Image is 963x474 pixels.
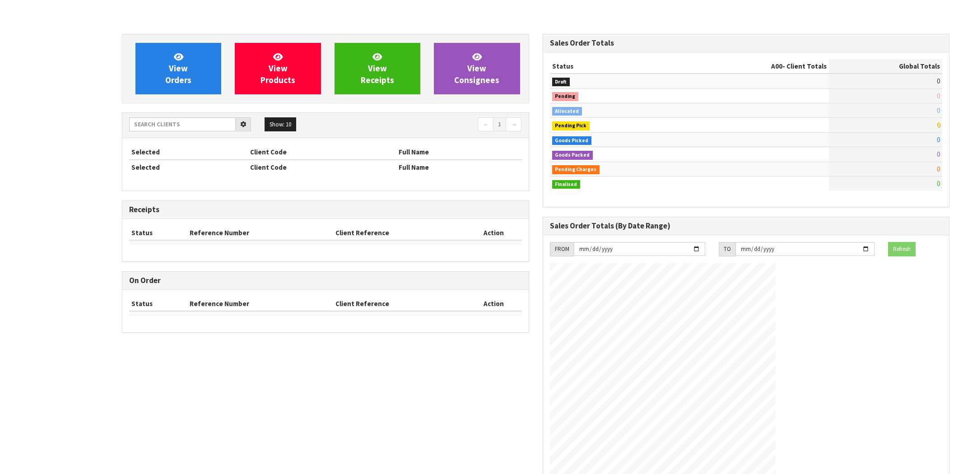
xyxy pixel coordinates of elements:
span: View Products [261,51,295,85]
div: TO [719,242,735,256]
span: Allocated [552,107,582,116]
span: Draft [552,78,570,87]
span: Goods Packed [552,151,593,160]
h3: Sales Order Totals (By Date Range) [550,222,943,230]
a: ViewConsignees [434,43,520,94]
a: ViewReceipts [335,43,420,94]
th: Client Code [248,160,396,174]
a: 1 [493,117,506,132]
span: Pending [552,92,579,101]
th: Reference Number [187,297,333,311]
span: Pending Charges [552,165,600,174]
th: Action [465,297,522,311]
div: FROM [550,242,574,256]
a: ViewProducts [235,43,321,94]
th: Selected [129,145,248,159]
th: Selected [129,160,248,174]
span: Finalised [552,180,581,189]
span: Goods Picked [552,136,592,145]
th: Status [550,59,679,74]
span: View Orders [165,51,191,85]
span: View Receipts [361,51,394,85]
th: Reference Number [187,226,333,240]
input: Search clients [129,117,236,131]
th: Client Reference [333,297,465,311]
h3: Receipts [129,205,522,214]
th: Full Name [396,160,522,174]
th: Client Code [248,145,396,159]
th: Status [129,226,187,240]
span: Pending Pick [552,121,590,130]
button: Refresh [888,242,916,256]
a: ← [478,117,493,132]
th: Client Reference [333,226,465,240]
th: - Client Totals [679,59,829,74]
span: View Consignees [454,51,499,85]
th: Full Name [396,145,522,159]
th: Status [129,297,187,311]
h3: Sales Order Totals [550,39,943,47]
button: Show: 10 [265,117,296,132]
a: ViewOrders [135,43,221,94]
h3: On Order [129,276,522,285]
th: Action [465,226,522,240]
nav: Page navigation [332,117,522,133]
a: → [506,117,521,132]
